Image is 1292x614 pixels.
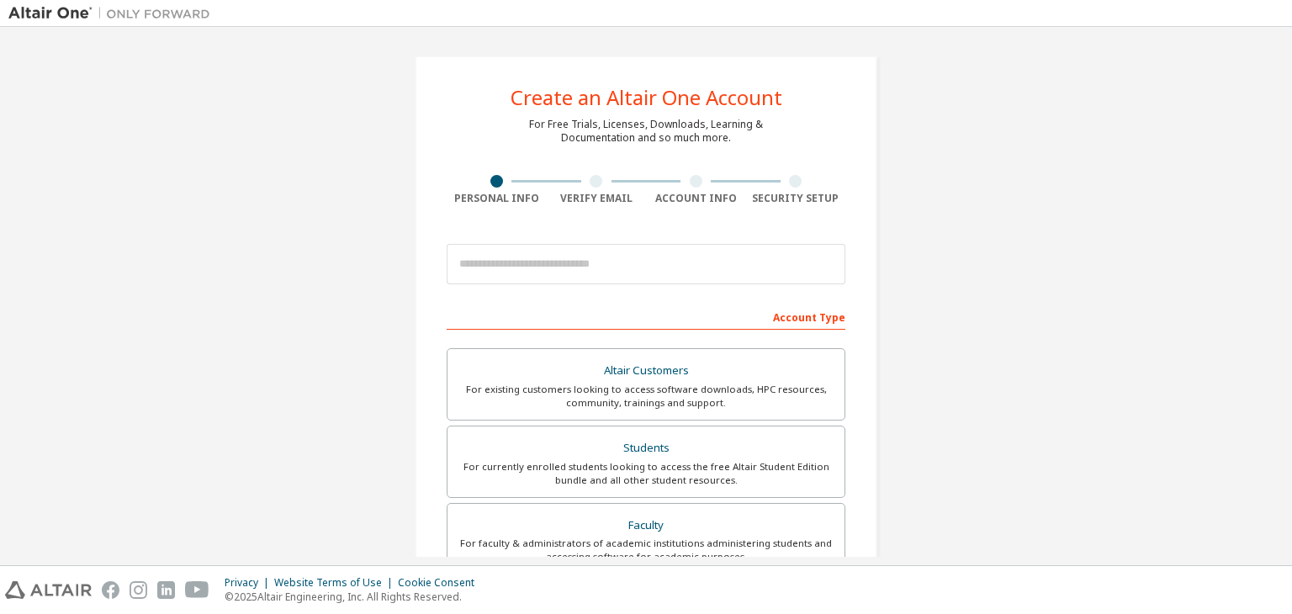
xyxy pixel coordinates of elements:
div: Cookie Consent [398,576,484,590]
div: Account Info [646,192,746,205]
img: linkedin.svg [157,581,175,599]
div: Website Terms of Use [274,576,398,590]
img: youtube.svg [185,581,209,599]
div: Students [458,437,834,460]
div: Privacy [225,576,274,590]
div: Account Type [447,303,845,330]
div: For existing customers looking to access software downloads, HPC resources, community, trainings ... [458,383,834,410]
img: facebook.svg [102,581,119,599]
img: instagram.svg [130,581,147,599]
div: For currently enrolled students looking to access the free Altair Student Edition bundle and all ... [458,460,834,487]
div: Verify Email [547,192,647,205]
div: Altair Customers [458,359,834,383]
div: Create an Altair One Account [511,87,782,108]
div: For faculty & administrators of academic institutions administering students and accessing softwa... [458,537,834,564]
p: © 2025 Altair Engineering, Inc. All Rights Reserved. [225,590,484,604]
div: Personal Info [447,192,547,205]
div: Security Setup [746,192,846,205]
div: Faculty [458,514,834,537]
img: Altair One [8,5,219,22]
div: For Free Trials, Licenses, Downloads, Learning & Documentation and so much more. [529,118,763,145]
img: altair_logo.svg [5,581,92,599]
